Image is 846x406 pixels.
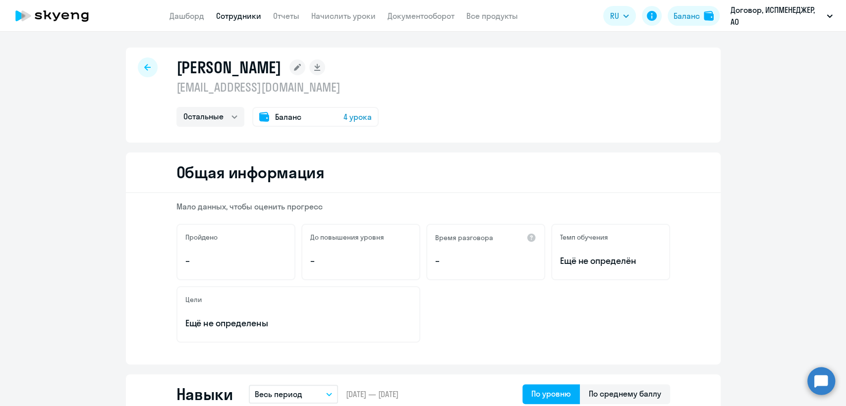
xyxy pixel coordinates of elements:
a: Документооборот [388,11,454,21]
h1: [PERSON_NAME] [176,57,282,77]
h2: Общая информация [176,162,325,182]
h5: До повышения уровня [310,233,384,242]
a: Дашборд [169,11,204,21]
h5: Темп обучения [560,233,608,242]
img: balance [704,11,714,21]
p: Мало данных, чтобы оценить прогресс [176,201,670,212]
p: – [185,254,286,267]
h5: Цели [185,295,202,304]
button: Договор, ИСПМЕНЕДЖЕР, АО [726,4,838,28]
a: Начислить уроки [311,11,376,21]
p: Весь период [255,388,302,400]
h5: Пройдено [185,233,218,242]
div: По среднему баллу [589,388,661,400]
span: Ещё не определён [560,254,661,267]
p: – [435,254,536,267]
p: Ещё не определены [185,317,411,330]
span: Баланс [275,111,301,123]
div: Баланс [674,10,700,22]
a: Отчеты [273,11,299,21]
span: 4 урока [343,111,372,123]
h5: Время разговора [435,233,493,242]
div: По уровню [531,388,571,400]
button: Весь период [249,385,338,404]
p: Договор, ИСПМЕНЕДЖЕР, АО [731,4,823,28]
span: RU [610,10,619,22]
a: Все продукты [466,11,518,21]
p: [EMAIL_ADDRESS][DOMAIN_NAME] [176,79,379,95]
span: [DATE] — [DATE] [346,389,398,400]
h2: Навыки [176,384,233,404]
a: Сотрудники [216,11,261,21]
p: – [310,254,411,267]
button: RU [603,6,636,26]
button: Балансbalance [668,6,720,26]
